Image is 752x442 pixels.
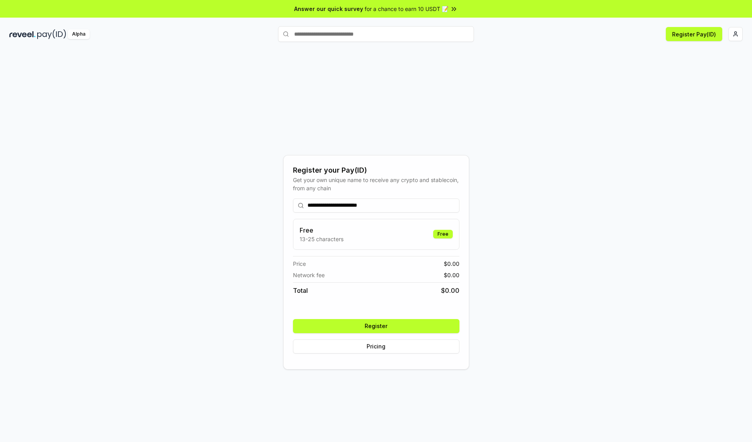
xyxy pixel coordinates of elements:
[441,286,459,295] span: $ 0.00
[293,339,459,354] button: Pricing
[300,226,343,235] h3: Free
[293,271,325,279] span: Network fee
[365,5,448,13] span: for a chance to earn 10 USDT 📝
[293,319,459,333] button: Register
[293,286,308,295] span: Total
[9,29,36,39] img: reveel_dark
[444,260,459,268] span: $ 0.00
[68,29,90,39] div: Alpha
[433,230,453,238] div: Free
[293,176,459,192] div: Get your own unique name to receive any crypto and stablecoin, from any chain
[293,165,459,176] div: Register your Pay(ID)
[666,27,722,41] button: Register Pay(ID)
[444,271,459,279] span: $ 0.00
[300,235,343,243] p: 13-25 characters
[37,29,66,39] img: pay_id
[294,5,363,13] span: Answer our quick survey
[293,260,306,268] span: Price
